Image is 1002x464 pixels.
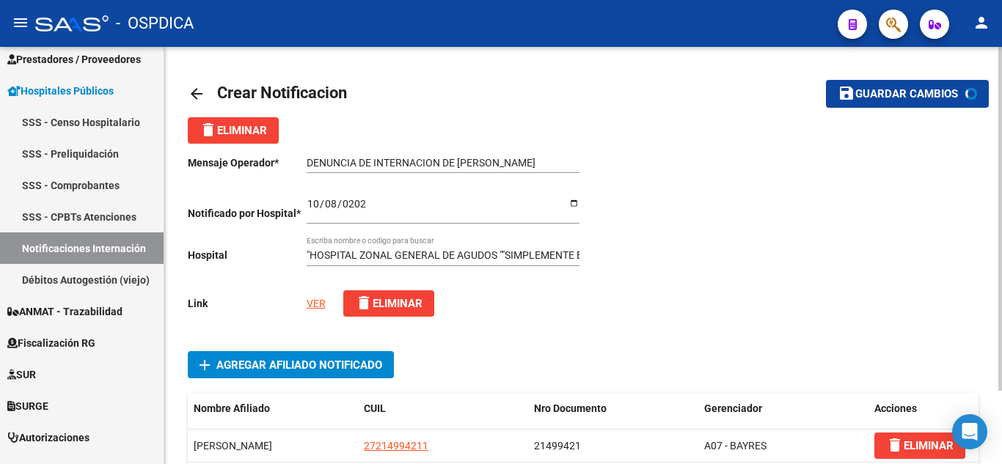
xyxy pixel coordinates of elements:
mat-icon: delete [886,436,904,454]
span: Hospitales Públicos [7,83,114,99]
datatable-header-cell: Gerenciador [698,393,868,424]
span: Acciones [874,402,917,414]
span: Nro Documento [534,402,607,414]
p: Hospital [188,247,307,263]
a: VER [307,298,326,309]
mat-icon: add [196,356,213,374]
p: Notificado por Hospital [188,205,307,221]
span: Eliminar [200,124,267,137]
p: Mensaje Operador [188,155,307,171]
span: SUR [7,367,36,383]
span: Gerenciador [704,402,762,414]
span: - OSPDICA [116,7,194,40]
mat-icon: delete [200,121,217,139]
span: Guardar cambios [855,88,958,101]
mat-icon: arrow_back [188,85,205,103]
mat-icon: save [838,84,855,102]
mat-icon: menu [12,14,29,32]
span: RODRIGUEZ DORA SUSANA [194,440,272,452]
span: ANMAT - Trazabilidad [7,303,122,320]
button: Eliminar [343,290,434,317]
span: Nombre Afiliado [194,402,270,414]
span: CUIL [364,402,386,414]
span: Crear Notificacion [217,84,347,102]
datatable-header-cell: Nombre Afiliado [188,393,358,424]
div: Open Intercom Messenger [952,414,987,449]
button: Eliminar [188,117,279,144]
button: Agregar Afiliado Notificado [188,351,394,378]
mat-icon: person [973,14,990,32]
span: Eliminar [355,297,423,310]
span: 21499421 [534,440,581,452]
span: Autorizaciones [7,430,89,446]
datatable-header-cell: CUIL [358,393,528,424]
span: A07 - BAYRES [704,440,767,452]
span: 27214994211 [364,440,428,452]
span: Fiscalización RG [7,335,95,351]
span: Prestadores / Proveedores [7,51,141,67]
button: ELIMINAR [874,432,965,459]
span: SURGE [7,398,48,414]
span: Agregar Afiliado Notificado [216,358,382,372]
datatable-header-cell: Acciones [868,393,979,424]
p: Link [188,295,307,312]
datatable-header-cell: Nro Documento [528,393,698,424]
button: Guardar cambios [826,80,989,107]
span: ELIMINAR [886,439,954,452]
mat-icon: delete [355,294,373,312]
